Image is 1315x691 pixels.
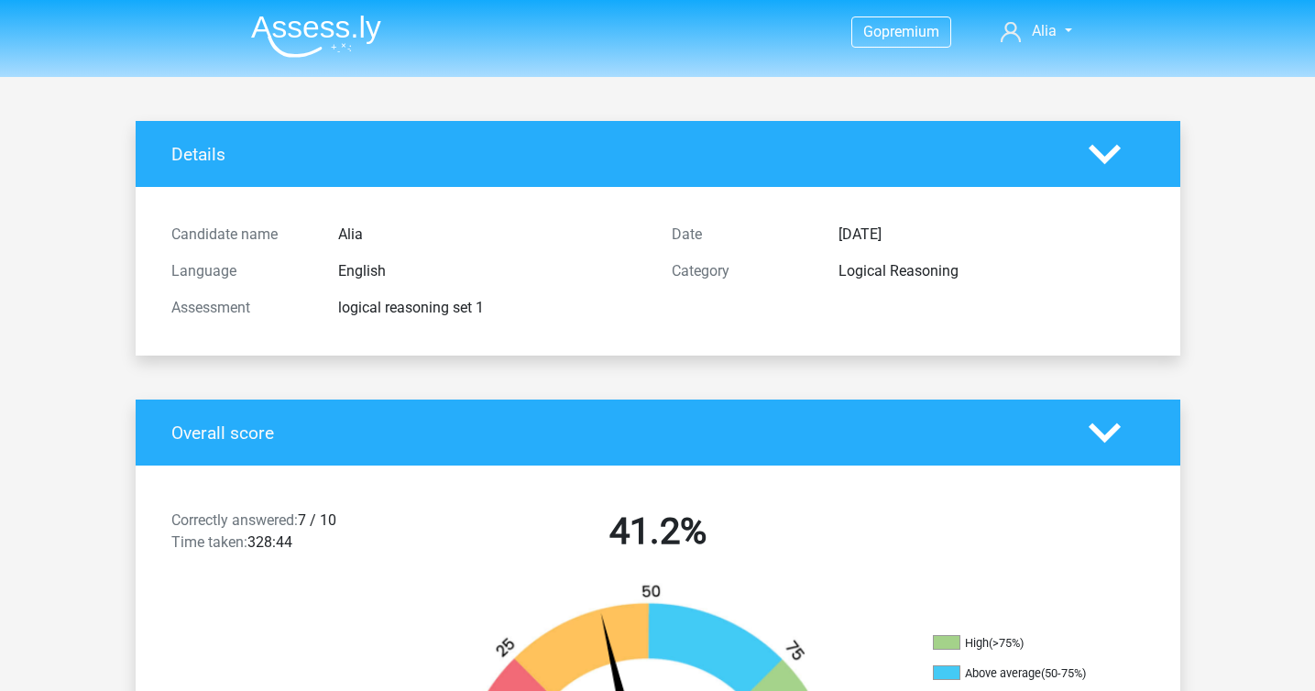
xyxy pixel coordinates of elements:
[658,260,825,282] div: Category
[933,635,1116,652] li: High
[324,224,658,246] div: Alia
[171,422,1061,444] h4: Overall score
[658,224,825,246] div: Date
[324,297,658,319] div: logical reasoning set 1
[324,260,658,282] div: English
[158,297,324,319] div: Assessment
[158,224,324,246] div: Candidate name
[1041,666,1086,680] div: (50-75%)
[993,20,1079,42] a: Alia
[852,19,950,44] a: Gopremium
[1032,22,1057,39] span: Alia
[171,144,1061,165] h4: Details
[158,260,324,282] div: Language
[825,260,1158,282] div: Logical Reasoning
[863,23,882,40] span: Go
[158,510,408,561] div: 7 / 10 328:44
[251,15,381,58] img: Assessly
[422,510,894,554] h2: 41.2%
[171,511,298,529] span: Correctly answered:
[933,665,1116,682] li: Above average
[825,224,1158,246] div: [DATE]
[171,533,247,551] span: Time taken:
[882,23,939,40] span: premium
[989,636,1024,650] div: (>75%)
